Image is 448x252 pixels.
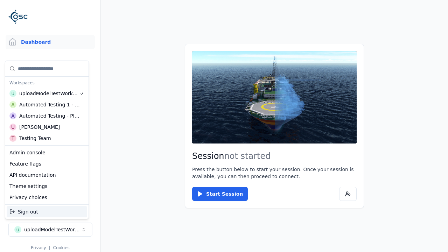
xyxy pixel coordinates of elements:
div: A [9,101,16,108]
div: API documentation [7,169,87,181]
div: Sign out [7,206,87,217]
div: Testing Team [19,135,51,142]
div: Admin console [7,147,87,158]
div: Suggestions [5,146,89,204]
div: Suggestions [5,61,89,145]
div: uploadModelTestWorkspace [19,90,79,97]
div: [PERSON_NAME] [19,124,60,131]
div: T [9,135,16,142]
div: Suggestions [5,205,89,219]
div: Feature flags [7,158,87,169]
div: Automated Testing - Playwright [19,112,80,119]
div: u [9,90,16,97]
div: A [9,112,16,119]
div: Workspaces [7,78,87,88]
div: U [9,124,16,131]
div: Privacy choices [7,192,87,203]
div: Automated Testing 1 - Playwright [19,101,80,108]
div: Theme settings [7,181,87,192]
